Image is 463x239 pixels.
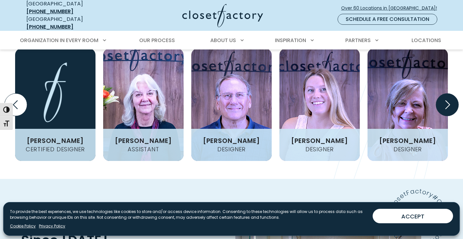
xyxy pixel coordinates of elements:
h3: [PERSON_NAME] [200,137,263,144]
a: [PHONE_NUMBER] [26,23,73,31]
h3: [PERSON_NAME] [24,137,86,144]
button: Previous slide [2,91,30,119]
span: Exceptional [21,196,110,224]
span: About Us [210,37,236,44]
span: Inspiration [275,37,306,44]
h3: [PERSON_NAME] [112,137,175,144]
h4: Certified Designer [23,146,87,152]
span: Our Process [139,37,175,44]
nav: Primary Menu [15,31,448,49]
a: Cookie Policy [10,223,36,229]
a: Privacy Policy [39,223,65,229]
h4: Assistant [125,146,161,152]
a: Schedule a Free Consultation [338,14,437,25]
span: Over 60 Locations in [GEOGRAPHIC_DATA]! [341,5,442,12]
img: Closet Factory Logo [182,4,263,27]
img: Kendra Bone Closet Factory Seattle [279,49,360,161]
div: [GEOGRAPHIC_DATA] [26,15,120,31]
span: Partners [345,37,371,44]
span: Locations [412,37,441,44]
img: Bryon Moeller Closet Factory Seattle [191,49,272,161]
img: Sarah Carpenter Closet Factory Seattle [368,49,448,161]
p: To provide the best experiences, we use technologies like cookies to store and/or access device i... [10,209,368,220]
h3: [PERSON_NAME] [288,137,351,144]
img: Renee Brown Closet Factory Seattle [103,49,184,161]
img: Ramona Williamson [15,49,95,161]
span: Organization in Every Room [20,37,98,44]
a: [PHONE_NUMBER] [26,8,73,15]
h3: [PERSON_NAME] [377,137,439,144]
h4: Designer [215,146,248,152]
button: ACCEPT [373,209,453,223]
button: Next slide [433,91,461,119]
h4: Designer [391,146,424,152]
h4: Designer [303,146,336,152]
a: Over 60 Locations in [GEOGRAPHIC_DATA]! [341,3,442,14]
